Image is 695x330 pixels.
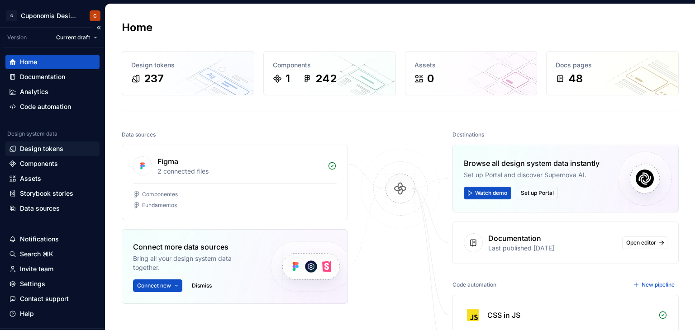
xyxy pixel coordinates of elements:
[546,51,679,95] a: Docs pages48
[642,281,675,288] span: New pipeline
[475,189,507,197] span: Watch demo
[137,282,171,289] span: Connect new
[192,282,212,289] span: Dismiss
[20,264,53,273] div: Invite team
[20,87,48,96] div: Analytics
[93,12,97,19] div: C
[133,241,255,252] div: Connect more data sources
[20,279,45,288] div: Settings
[92,21,105,34] button: Collapse sidebar
[20,309,34,318] div: Help
[5,55,100,69] a: Home
[52,31,101,44] button: Current draft
[5,201,100,216] a: Data sources
[568,71,583,86] div: 48
[122,128,156,141] div: Data sources
[630,278,679,291] button: New pipeline
[5,306,100,321] button: Help
[131,61,245,70] div: Design tokens
[5,186,100,201] a: Storybook stories
[20,72,65,81] div: Documentation
[20,294,69,303] div: Contact support
[5,292,100,306] button: Contact support
[21,11,79,20] div: Cuponomia Design System
[56,34,90,41] span: Current draft
[122,20,152,35] h2: Home
[5,85,100,99] a: Analytics
[464,158,600,169] div: Browse all design system data instantly
[6,10,17,21] div: C
[5,99,100,114] a: Code automation
[273,61,386,70] div: Components
[122,51,254,95] a: Design tokens237
[626,239,656,246] span: Open editor
[521,189,554,197] span: Set up Portal
[487,310,520,321] div: CSS in JS
[464,170,600,179] div: Set up Portal and discover Supernova AI.
[157,156,178,167] div: Figma
[5,70,100,84] a: Documentation
[286,71,290,86] div: 1
[144,71,164,86] div: 237
[5,247,100,261] button: Search ⌘K
[122,145,348,220] a: Figma2 connected filesComponentesFundamentos
[142,202,177,209] div: Fundamentos
[414,61,528,70] div: Assets
[20,204,60,213] div: Data sources
[263,51,396,95] a: Components1242
[488,233,541,244] div: Documentation
[20,235,59,244] div: Notifications
[5,156,100,171] a: Components
[5,262,100,276] a: Invite team
[488,244,617,253] div: Last published [DATE]
[188,279,216,292] button: Dismiss
[20,144,63,153] div: Design tokens
[405,51,538,95] a: Assets0
[157,167,322,176] div: 2 connected files
[556,61,669,70] div: Docs pages
[20,159,58,168] div: Components
[452,128,484,141] div: Destinations
[5,277,100,291] a: Settings
[5,232,100,246] button: Notifications
[464,187,511,199] button: Watch demo
[20,57,37,66] div: Home
[133,279,182,292] button: Connect new
[5,171,100,186] a: Assets
[20,189,73,198] div: Storybook stories
[452,278,496,291] div: Code automation
[7,34,27,41] div: Version
[2,6,103,25] button: CCuponomia Design SystemC
[20,174,41,183] div: Assets
[517,187,558,199] button: Set up Portal
[5,141,100,156] a: Design tokens
[20,250,53,259] div: Search ⌘K
[427,71,434,86] div: 0
[133,254,255,272] div: Bring all your design system data together.
[622,236,667,249] a: Open editor
[7,130,57,137] div: Design system data
[315,71,337,86] div: 242
[20,102,71,111] div: Code automation
[142,191,178,198] div: Componentes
